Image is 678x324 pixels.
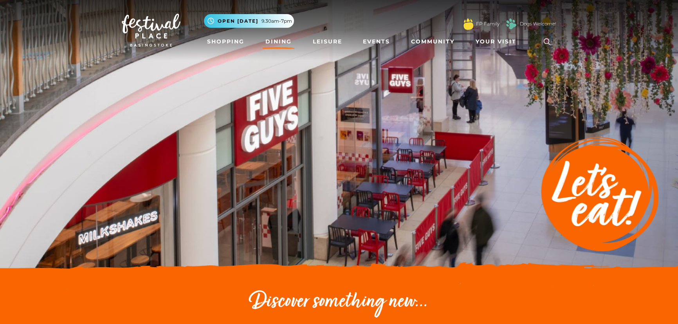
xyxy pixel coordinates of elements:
a: Your Visit [472,34,523,49]
a: Leisure [310,34,345,49]
span: Open [DATE] [218,18,258,25]
a: Events [360,34,393,49]
img: Festival Place Logo [122,14,180,47]
button: Open [DATE] 9.30am-7pm [204,14,294,28]
a: FP Family [476,20,499,27]
a: Shopping [204,34,247,49]
a: Community [408,34,458,49]
span: Your Visit [476,38,516,46]
h2: Discover something new... [122,290,556,315]
a: Dining [262,34,295,49]
span: 9.30am-7pm [261,18,292,25]
a: Dogs Welcome! [520,20,556,27]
